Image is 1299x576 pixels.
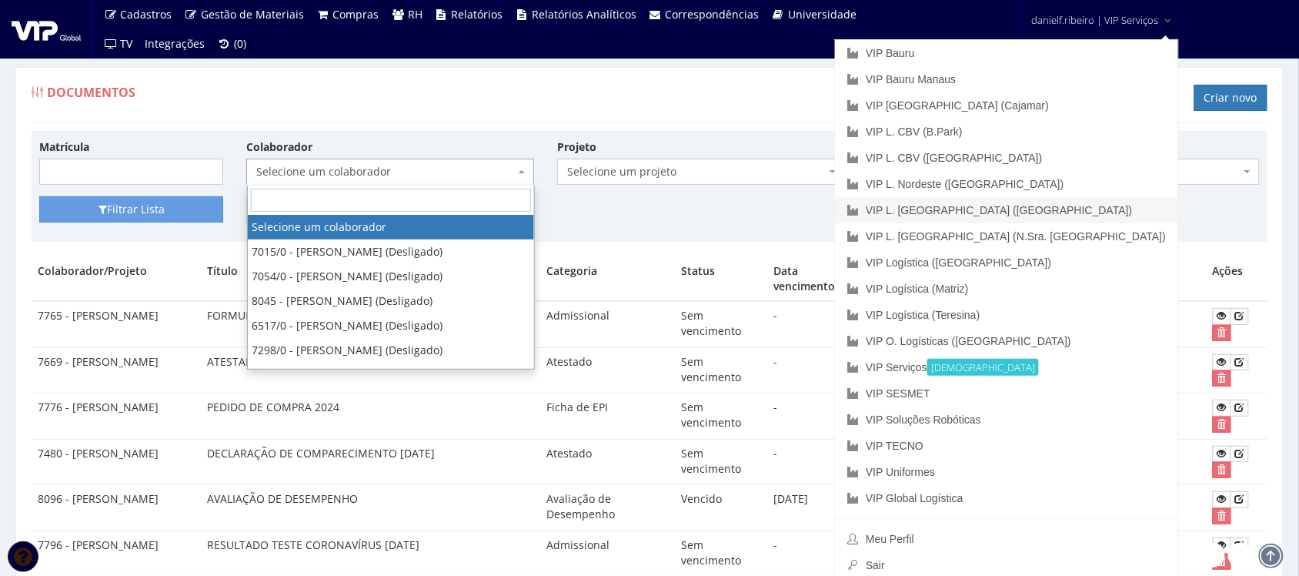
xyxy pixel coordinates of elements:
a: VIP L. [GEOGRAPHIC_DATA] ([GEOGRAPHIC_DATA]) [835,197,1178,223]
td: DECLARAÇÃO DE COMPARECIMENTO [DATE] [201,439,540,485]
td: FORMULÁRIO DE OCORRÊNCIA DE QUEDA DE PALETE [DATE] [201,301,540,347]
span: Cadastros [121,7,172,22]
td: - [767,347,863,393]
a: (0) [212,29,253,59]
span: Documentos [47,84,135,101]
li: 7054/0 - [PERSON_NAME] (Desligado) [248,264,534,289]
span: Integrações [145,36,205,51]
a: VIP Global Logística [835,485,1178,511]
span: Gestão de Materiais [201,7,304,22]
a: Integrações [139,29,212,59]
span: Compras [333,7,379,22]
td: Sem vencimento [675,393,767,440]
li: 7015/0 - [PERSON_NAME] (Desligado) [248,239,534,264]
li: 7347/0 - [PERSON_NAME] (Desligado) [248,363,534,387]
span: TV [121,36,133,51]
a: VIP L. CBV ([GEOGRAPHIC_DATA]) [835,145,1178,171]
td: [DATE] [767,485,863,531]
a: VIP Uniformes [835,459,1178,485]
a: VIP [GEOGRAPHIC_DATA] (Cajamar) [835,92,1178,119]
td: - [767,439,863,485]
td: 7480 - [PERSON_NAME] [32,439,201,485]
span: RH [408,7,422,22]
li: 8045 - [PERSON_NAME] (Desligado) [248,289,534,313]
a: VIP L. Nordeste ([GEOGRAPHIC_DATA]) [835,171,1178,197]
a: VIP L. [GEOGRAPHIC_DATA] (N.Sra. [GEOGRAPHIC_DATA]) [835,223,1178,249]
span: Selecione um projeto [567,164,826,179]
span: Universidade [788,7,857,22]
label: Colaborador [246,139,312,155]
small: [DEMOGRAPHIC_DATA] [927,359,1039,376]
label: Projeto [557,139,596,155]
a: Meu Perfil [835,526,1178,552]
th: Data vencimento [767,257,863,301]
span: Relatórios [452,7,503,22]
span: Selecione um colaborador [246,159,534,185]
td: Atestado [540,439,675,485]
a: VIP O. Logísticas ([GEOGRAPHIC_DATA]) [835,328,1178,354]
span: Correspondências [666,7,760,22]
td: AVALIAÇÃO DE DESEMPENHO [201,485,540,531]
a: VIP Serviços[DEMOGRAPHIC_DATA] [835,354,1178,380]
th: Colaborador/Projeto [32,257,201,301]
td: 7776 - [PERSON_NAME] [32,393,201,440]
span: Selecione um colaborador [256,164,515,179]
td: Avaliação de Desempenho [540,485,675,531]
th: Categoria [540,257,675,301]
a: VIP SESMET [835,380,1178,407]
td: Sem vencimento [675,439,767,485]
td: Admissional [540,301,675,347]
th: Status [675,257,767,301]
li: 6517/0 - [PERSON_NAME] (Desligado) [248,313,534,338]
button: Filtrar Lista [39,196,223,223]
a: TV [98,29,139,59]
span: danielf.ribeiro | VIP Serviços [1032,12,1159,28]
a: VIP Bauru [835,40,1178,66]
a: VIP Logística (Matriz) [835,276,1178,302]
label: Matrícula [39,139,89,155]
a: Criar novo [1194,85,1267,111]
td: - [767,301,863,347]
td: Ficha de EPI [540,393,675,440]
td: 7669 - [PERSON_NAME] [32,347,201,393]
td: Atestado [540,347,675,393]
td: Vencido [675,485,767,531]
a: VIP Soluções Robóticas [835,407,1178,433]
a: VIP TECNO [835,433,1178,459]
span: Relatórios Analíticos [532,7,636,22]
td: 7765 - [PERSON_NAME] [32,301,201,347]
td: Sem vencimento [675,347,767,393]
a: VIP Bauru Manaus [835,66,1178,92]
a: VIP L. CBV (B.Park) [835,119,1178,145]
td: PEDIDO DE COMPRA 2024 [201,393,540,440]
td: - [767,393,863,440]
li: 7298/0 - [PERSON_NAME] (Desligado) [248,338,534,363]
img: logo [12,18,81,41]
li: Selecione um colaborador [248,215,534,239]
td: 8096 - [PERSON_NAME] [32,485,201,531]
a: VIP Logística (Teresina) [835,302,1178,328]
td: ATESTADO [DATE] [201,347,540,393]
th: Ações [1207,257,1267,301]
span: Selecione um projeto [557,159,845,185]
th: Título [201,257,540,301]
a: VIP Logística ([GEOGRAPHIC_DATA]) [835,249,1178,276]
span: (0) [234,36,246,51]
td: Sem vencimento [675,301,767,347]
